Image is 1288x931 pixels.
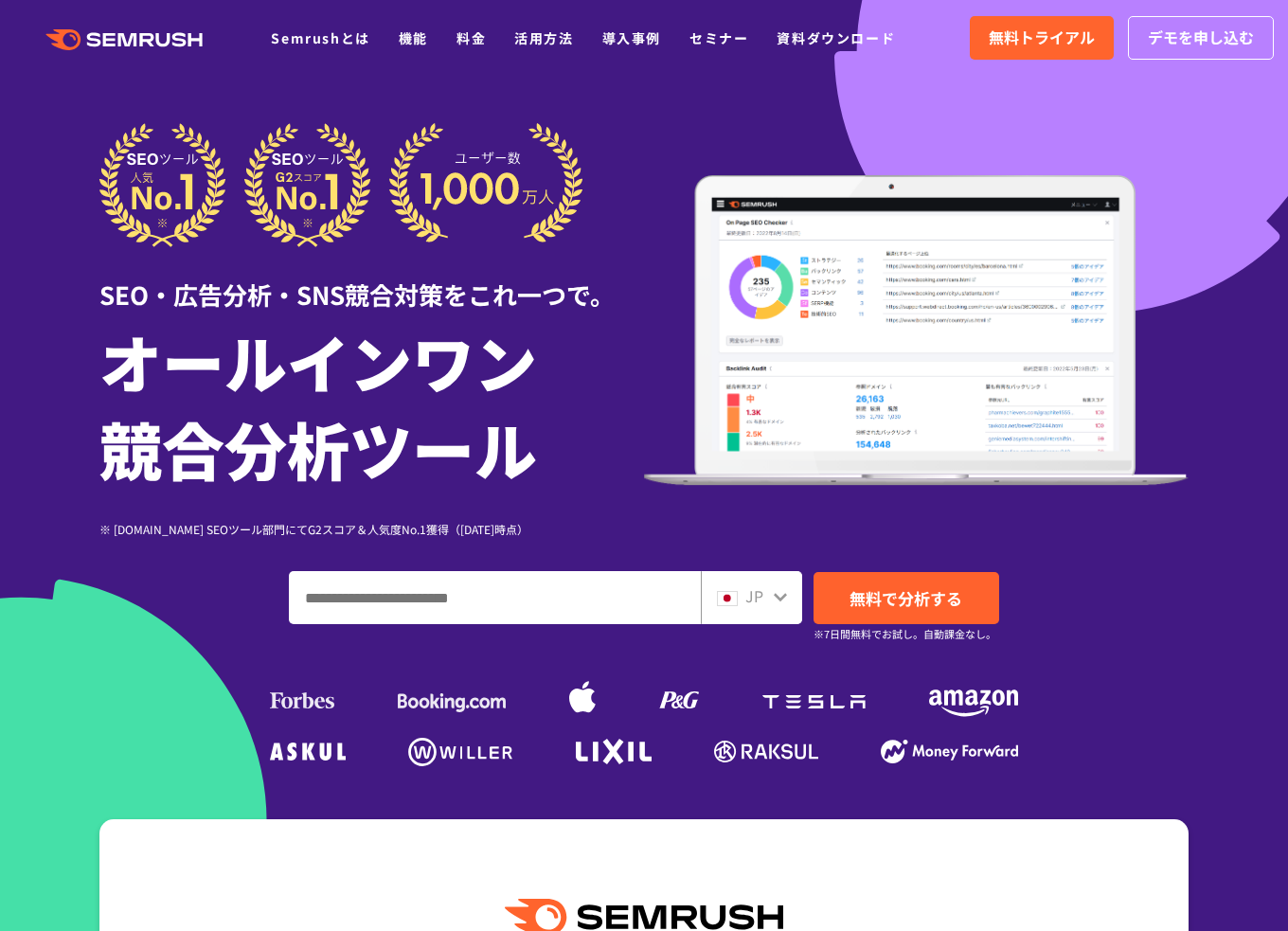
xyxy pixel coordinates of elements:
a: 無料トライアル [970,16,1114,60]
a: 活用方法 [514,28,573,47]
a: デモを申し込む [1128,16,1274,60]
div: SEO・広告分析・SNS競合対策をこれ一つで。 [99,247,644,313]
span: 無料トライアル [989,26,1095,50]
h1: オールインワン 競合分析ツール [99,317,644,492]
span: JP [745,584,763,607]
span: デモを申し込む [1148,26,1254,50]
a: 無料で分析する [814,572,999,624]
div: ※ [DOMAIN_NAME] SEOツール部門にてG2スコア＆人気度No.1獲得（[DATE]時点） [99,520,644,538]
a: 資料ダウンロード [777,28,895,47]
a: 機能 [399,28,428,47]
span: 無料で分析する [850,586,962,610]
a: セミナー [689,28,748,47]
a: 導入事例 [602,28,661,47]
a: Semrushとは [271,28,369,47]
a: 料金 [456,28,486,47]
input: ドメイン、キーワードまたはURLを入力してください [290,572,700,623]
small: ※7日間無料でお試し。自動課金なし。 [814,625,996,643]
